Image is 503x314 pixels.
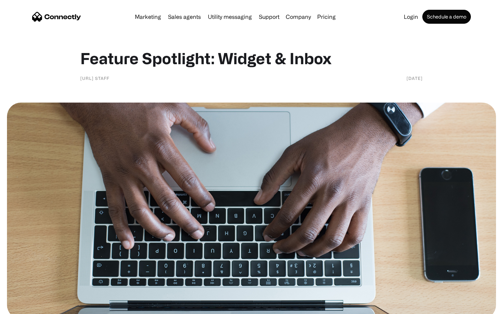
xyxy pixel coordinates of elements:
div: [URL] staff [80,75,109,82]
a: Pricing [314,14,338,20]
ul: Language list [14,302,42,312]
div: Company [284,12,313,22]
a: home [32,12,81,22]
a: Sales agents [165,14,204,20]
a: Support [256,14,282,20]
a: Utility messaging [205,14,255,20]
div: Company [286,12,311,22]
div: [DATE] [407,75,423,82]
a: Login [401,14,421,20]
aside: Language selected: English [7,302,42,312]
a: Marketing [132,14,164,20]
a: Schedule a demo [422,10,471,24]
h1: Feature Spotlight: Widget & Inbox [80,49,423,68]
